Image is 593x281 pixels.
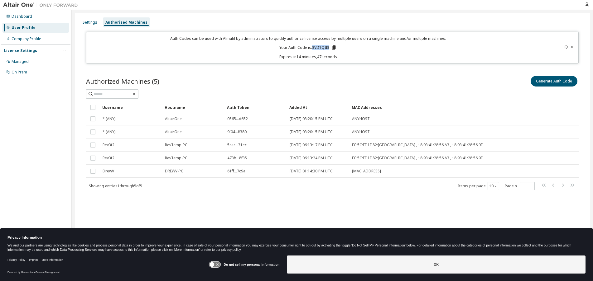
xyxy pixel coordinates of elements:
[505,182,535,190] span: Page n.
[458,182,499,190] span: Items per page
[531,76,577,87] button: Generate Auth Code
[227,156,247,161] span: 473b...8f35
[165,169,183,174] span: DREWV-PC
[352,169,381,174] span: [MAC_ADDRESS]
[102,102,160,112] div: Username
[290,156,333,161] span: [DATE] 06:13:24 PM UTC
[290,129,333,134] span: [DATE] 03:20:15 PM UTC
[90,36,526,41] p: Auth Codes can be used with Almutil by administrators to quickly authorize license access by mult...
[489,184,498,189] button: 10
[4,48,37,53] div: License Settings
[352,116,370,121] span: ANYHOST
[103,116,115,121] span: * (ANY)
[290,143,333,148] span: [DATE] 06:13:17 PM UTC
[227,143,247,148] span: 5cac...31ec
[227,129,247,134] span: 9f04...8380
[89,183,142,189] span: Showing entries 1 through 5 of 5
[227,116,248,121] span: 0565...d652
[352,129,370,134] span: ANYHOST
[103,129,115,134] span: * (ANY)
[103,156,114,161] span: Rev3t2
[3,2,81,8] img: Altair One
[165,143,187,148] span: RevTemp-PC
[352,102,513,112] div: MAC Addresses
[12,70,27,75] div: On Prem
[12,59,29,64] div: Managed
[289,102,347,112] div: Added At
[86,77,159,86] span: Authorized Machines (5)
[165,156,187,161] span: RevTemp-PC
[105,20,147,25] div: Authorized Machines
[352,143,483,148] span: FC:5C:EE:1F:82:[GEOGRAPHIC_DATA] , 18:93:41:28:56:A3 , 18:93:41:28:56:9F
[103,169,114,174] span: DrewV
[227,102,284,112] div: Auth Token
[12,14,32,19] div: Dashboard
[165,102,222,112] div: Hostname
[103,143,114,148] span: Rev3t2
[279,45,337,50] p: Your Auth Code is: 3VD1QII3
[12,25,36,30] div: User Profile
[165,129,182,134] span: AltairOne
[227,169,245,174] span: 61ff...7c9a
[290,116,333,121] span: [DATE] 03:20:15 PM UTC
[165,116,182,121] span: AltairOne
[12,36,41,41] div: Company Profile
[290,169,333,174] span: [DATE] 01:14:30 PM UTC
[352,156,483,161] span: FC:5C:EE:1F:82:[GEOGRAPHIC_DATA] , 18:93:41:28:56:A3 , 18:93:41:28:56:9F
[83,20,97,25] div: Settings
[90,54,526,59] p: Expires in 14 minutes, 47 seconds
